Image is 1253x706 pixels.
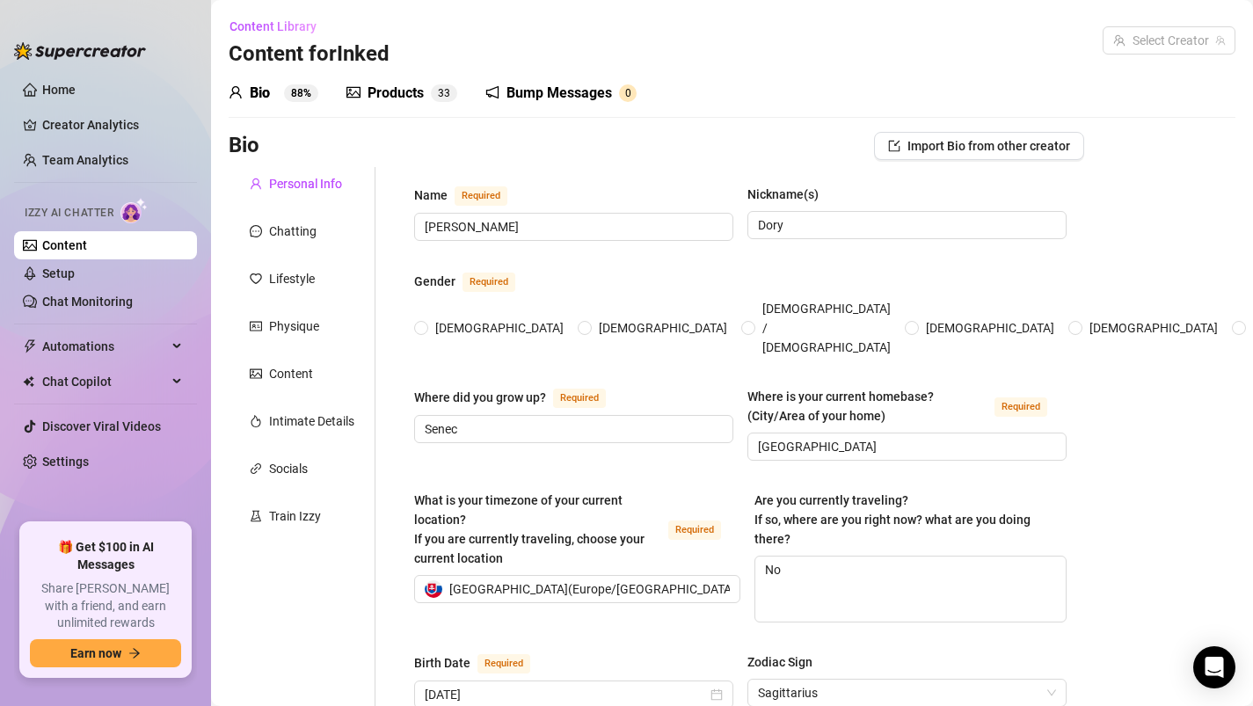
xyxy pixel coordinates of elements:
span: picture [250,368,262,380]
span: Import Bio from other creator [907,139,1070,153]
span: team [1215,35,1226,46]
img: Chat Copilot [23,375,34,388]
span: 3 [444,87,450,99]
div: Personal Info [269,174,342,193]
input: Where did you grow up? [425,419,719,439]
sup: 88% [284,84,318,102]
span: Required [668,520,721,540]
textarea: No [755,557,1066,622]
img: AI Chatter [120,198,148,223]
img: sk [425,580,442,598]
div: Where is your current homebase? (City/Area of your home) [747,387,987,426]
img: logo-BBDzfeDw.svg [14,42,146,60]
span: experiment [250,510,262,522]
span: heart [250,273,262,285]
span: Are you currently traveling? If so, where are you right now? what are you doing there? [754,493,1031,546]
a: Setup [42,266,75,280]
input: Birth Date [425,685,707,704]
label: Zodiac Sign [747,652,825,672]
div: Birth Date [414,653,470,673]
div: Bump Messages [506,83,612,104]
span: 3 [438,87,444,99]
sup: 0 [619,84,637,102]
span: Izzy AI Chatter [25,205,113,222]
div: Physique [269,317,319,336]
label: Where is your current homebase? (City/Area of your home) [747,387,1067,426]
span: [DEMOGRAPHIC_DATA] [1082,318,1225,338]
div: Name [414,186,448,205]
label: Birth Date [414,652,550,673]
a: Settings [42,455,89,469]
a: Creator Analytics [42,111,183,139]
button: Import Bio from other creator [874,132,1084,160]
span: fire [250,415,262,427]
input: Nickname(s) [758,215,1053,235]
input: Where is your current homebase? (City/Area of your home) [758,437,1053,456]
span: Content Library [229,19,317,33]
div: Lifestyle [269,269,315,288]
span: What is your timezone of your current location? If you are currently traveling, choose your curre... [414,493,645,565]
button: Earn nowarrow-right [30,639,181,667]
span: [DEMOGRAPHIC_DATA] [428,318,571,338]
span: 🎁 Get $100 in AI Messages [30,539,181,573]
a: Home [42,83,76,97]
a: Team Analytics [42,153,128,167]
span: Required [477,654,530,673]
span: [GEOGRAPHIC_DATA] ( Europe/[GEOGRAPHIC_DATA] ) [449,576,739,602]
span: Required [994,397,1047,417]
div: Gender [414,272,455,291]
span: user [229,85,243,99]
div: Bio [250,83,270,104]
div: Open Intercom Messenger [1193,646,1235,688]
span: Earn now [70,646,121,660]
div: Nickname(s) [747,185,819,204]
input: Name [425,217,719,237]
span: import [888,140,900,152]
div: Where did you grow up? [414,388,546,407]
span: idcard [250,320,262,332]
a: Chat Monitoring [42,295,133,309]
a: Discover Viral Videos [42,419,161,433]
div: Train Izzy [269,506,321,526]
span: message [250,225,262,237]
button: Content Library [229,12,331,40]
span: [DEMOGRAPHIC_DATA] [592,318,734,338]
label: Name [414,185,527,206]
span: [DEMOGRAPHIC_DATA] [919,318,1061,338]
label: Gender [414,271,535,292]
sup: 33 [431,84,457,102]
h3: Bio [229,132,259,160]
span: link [250,462,262,475]
span: Chat Copilot [42,368,167,396]
span: Sagittarius [758,680,1056,706]
span: notification [485,85,499,99]
label: Nickname(s) [747,185,831,204]
div: Products [368,83,424,104]
span: arrow-right [128,647,141,659]
span: thunderbolt [23,339,37,353]
span: Required [455,186,507,206]
span: user [250,178,262,190]
span: Share [PERSON_NAME] with a friend, and earn unlimited rewards [30,580,181,632]
div: Socials [269,459,308,478]
div: Intimate Details [269,411,354,431]
span: Automations [42,332,167,360]
div: Zodiac Sign [747,652,812,672]
div: Chatting [269,222,317,241]
h3: Content for Inked [229,40,390,69]
div: Content [269,364,313,383]
span: Required [553,389,606,408]
span: Required [463,273,515,292]
span: [DEMOGRAPHIC_DATA] / [DEMOGRAPHIC_DATA] [755,299,898,357]
span: picture [346,85,361,99]
a: Content [42,238,87,252]
label: Where did you grow up? [414,387,625,408]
